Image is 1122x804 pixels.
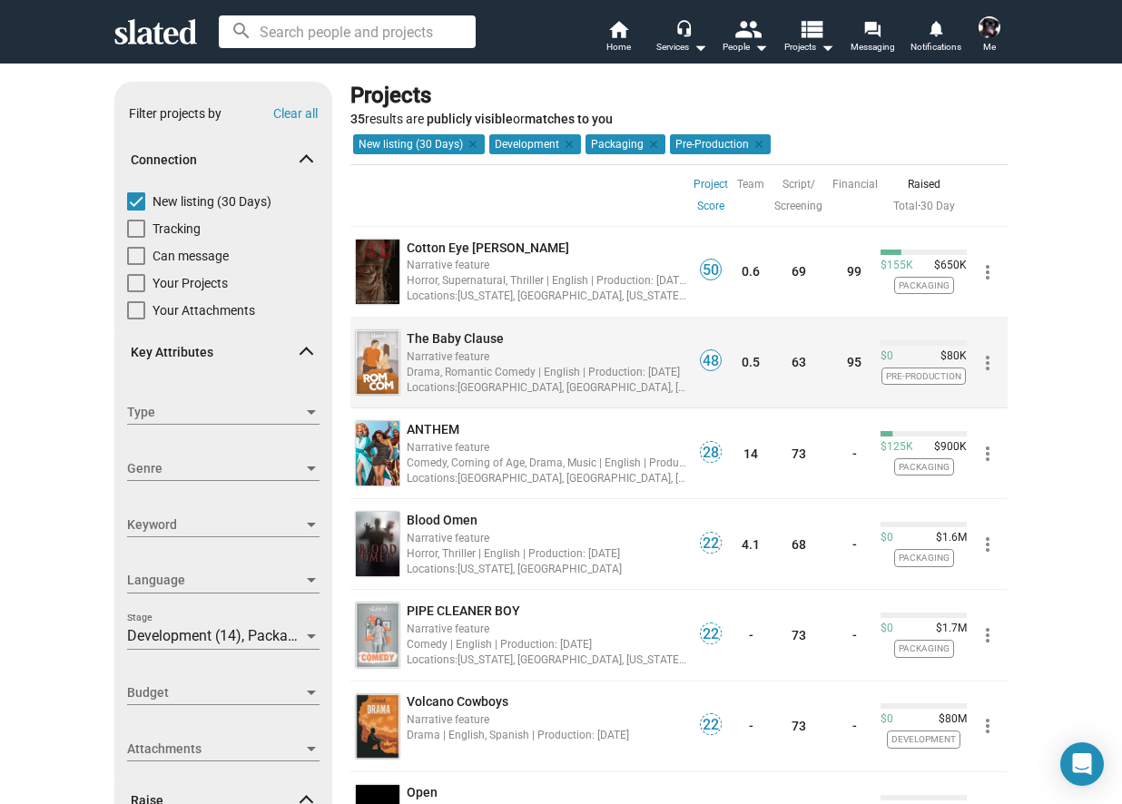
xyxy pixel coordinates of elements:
[675,20,692,36] mat-icon: headset_mic
[131,152,301,169] span: Connection
[777,18,841,58] button: Projects
[407,693,687,759] a: Volcano CowboysNarrative featureDrama | English, Spanish | Production: [DATE]
[977,261,999,283] mat-icon: more_vert
[407,563,458,575] span: Locations:
[1060,742,1104,786] div: Open Intercom Messenger
[356,512,399,576] img: undefined
[463,136,479,152] mat-icon: clear
[650,18,714,58] button: Services
[525,112,613,126] b: matches to you
[894,277,954,294] span: Packaging
[852,446,857,461] a: -
[774,173,822,217] a: Script/ Screening
[689,36,711,58] mat-icon: arrow_drop_down
[407,348,687,365] div: Narrative feature
[407,560,687,577] div: [US_STATE], [GEOGRAPHIC_DATA]
[749,136,765,152] mat-icon: clear
[407,635,687,652] div: Comedy | English | Production: [DATE]
[153,301,255,319] span: Your Attachments
[127,683,303,702] span: Budget
[407,240,569,255] span: Cotton Eye [PERSON_NAME]
[407,469,687,486] div: [GEOGRAPHIC_DATA], [GEOGRAPHIC_DATA], [GEOGRAPHIC_DATA]
[887,730,960,748] span: Development
[153,274,228,292] span: Your Projects
[881,173,967,195] div: Raised
[910,36,961,58] span: Notifications
[407,271,687,289] div: Horror, Supernatural, Thriller | English | Production: [DATE]
[881,259,913,273] span: $155K
[407,256,687,273] div: Narrative feature
[701,352,721,370] span: 48
[977,715,999,737] mat-icon: more_vert
[931,712,967,727] span: $80M
[893,200,918,212] a: Total
[714,18,777,58] button: People
[847,355,861,369] a: 95
[734,15,761,42] mat-icon: people
[894,549,954,566] span: Packaging
[927,19,944,36] mat-icon: notifications
[737,173,764,195] a: Team
[127,459,303,478] span: Genre
[852,537,857,552] a: -
[607,18,629,40] mat-icon: home
[352,327,403,398] a: undefined
[798,15,824,42] mat-icon: view_list
[127,627,468,644] span: Development (14), Packaging (18), Pre-Production (3)
[920,200,955,212] a: 30 Day
[114,385,332,777] div: Key Attributes
[407,240,687,305] a: Cotton Eye [PERSON_NAME]Narrative featureHorror, Supernatural, Thriller | English | Production: [...
[407,603,520,618] span: PIPE CLEANER BOY
[701,716,721,734] span: 22
[852,719,857,733] a: -
[407,331,504,346] span: The Baby Clause
[407,287,687,304] div: [US_STATE], [GEOGRAPHIC_DATA], [US_STATE], [GEOGRAPHIC_DATA], [GEOGRAPHIC_DATA]
[784,36,834,58] span: Projects
[407,785,438,799] span: Open
[832,173,878,195] a: Financial
[356,330,399,395] img: undefined
[983,36,996,58] span: Me
[407,421,687,486] a: ANTHEMNarrative featureComedy, Coming of Age, Drama, Music | English | Production: [DATE]Location...
[127,571,303,590] span: Language
[407,620,687,637] div: Narrative feature
[219,15,476,48] input: Search people and projects
[606,36,631,58] span: Home
[701,534,721,553] span: 22
[881,349,893,364] span: $0
[792,537,806,552] a: 68
[881,712,893,727] span: $0
[749,628,753,642] a: -
[353,134,485,154] mat-chip: New listing (30 Days)
[700,632,722,647] a: 22
[977,624,999,646] mat-icon: more_vert
[407,651,687,668] div: [US_STATE], [GEOGRAPHIC_DATA], [US_STATE], [GEOGRAPHIC_DATA]
[894,458,954,476] span: Packaging
[586,134,665,154] mat-chip: Packaging
[356,421,399,485] img: undefined
[977,534,999,555] mat-icon: more_vert
[852,628,857,642] a: -
[127,515,303,534] span: Keyword
[700,723,722,738] a: 22
[977,352,999,374] mat-icon: more_vert
[356,694,399,759] img: undefined
[894,640,954,657] span: Packaging
[742,264,760,279] a: 0.6
[743,446,758,461] a: 14
[792,264,806,279] a: 69
[792,355,806,369] a: 63
[407,711,687,728] div: Narrative feature
[350,82,1000,111] div: Projects
[792,719,806,733] a: 73
[927,440,967,455] span: $900K
[881,368,966,385] span: Pre-Production
[356,240,399,304] img: undefined
[407,529,687,546] div: Narrative feature
[694,173,728,217] a: Project Score
[407,653,458,666] span: Locations:
[407,422,459,436] span: ANTHEM
[350,112,613,126] span: results are or
[114,192,332,328] div: Connection
[700,269,722,283] a: 50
